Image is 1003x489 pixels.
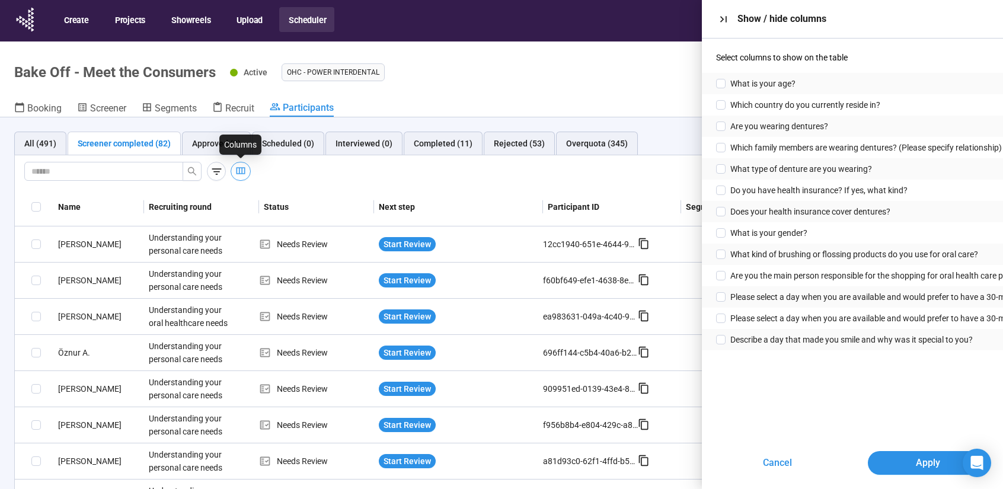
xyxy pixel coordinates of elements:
[106,7,154,32] button: Projects
[379,346,436,360] button: Start Review
[717,451,838,475] button: Cancel
[77,101,126,117] a: Screener
[142,101,197,117] a: Segments
[287,66,379,78] span: OHC - Power Interdental
[14,101,62,117] a: Booking
[543,310,638,323] div: ea983631-049a-4c40-9d69-ad4626513704
[27,103,62,114] span: Booking
[963,449,991,477] div: Open Intercom Messenger
[144,443,233,479] div: Understanding your personal care needs
[259,238,374,251] div: Needs Review
[543,188,681,226] th: Participant ID
[336,137,392,150] div: Interviewed (0)
[144,263,233,298] div: Understanding your personal care needs
[259,274,374,287] div: Needs Review
[374,188,543,226] th: Next step
[192,137,241,150] div: Approved (0)
[53,238,144,251] div: [PERSON_NAME]
[270,101,334,117] a: Participants
[543,346,638,359] div: 696ff144-c5b4-40a6-b23c-0e700ad5914b
[55,7,97,32] button: Create
[763,455,792,470] span: Cancel
[730,98,880,111] span: Which country do you currently reside in?
[144,299,233,334] div: Understanding your oral healthcare needs
[379,454,436,468] button: Start Review
[379,309,436,324] button: Start Review
[53,418,144,432] div: [PERSON_NAME]
[730,120,828,133] span: Are you wearing dentures?
[259,310,374,323] div: Needs Review
[14,64,216,81] h1: Bake Off - Meet the Consumers
[566,137,628,150] div: Overquota (345)
[384,310,431,323] span: Start Review
[144,335,233,370] div: Understanding your personal care needs
[868,451,988,475] button: Apply
[187,167,197,176] span: search
[53,455,144,468] div: [PERSON_NAME]
[24,137,56,150] div: All (491)
[384,346,431,359] span: Start Review
[730,226,807,239] span: What is your gender?
[730,141,1002,154] span: Which family members are wearing dentures? (Please specify relationship)
[730,184,908,197] span: Do you have health insurance? If yes, what kind?
[183,162,202,181] button: search
[162,7,219,32] button: Showreels
[144,226,233,262] div: Understanding your personal care needs
[543,418,638,432] div: f956b8b4-e804-429c-a88d-a46b9f86f05f
[144,371,233,407] div: Understanding your personal care needs
[730,205,890,218] span: Does your health insurance cover dentures?
[225,103,254,114] span: Recruit
[259,188,374,226] th: Status
[379,418,436,432] button: Start Review
[543,238,638,251] div: 12cc1940-651e-4644-9394-3f4887b08bcb
[144,407,233,443] div: Understanding your personal care needs
[259,382,374,395] div: Needs Review
[244,68,267,77] span: Active
[681,188,835,226] th: Segments
[384,418,431,432] span: Start Review
[53,274,144,287] div: [PERSON_NAME]
[259,455,374,468] div: Needs Review
[155,103,197,114] span: Segments
[730,162,872,175] span: What type of denture are you wearing?
[78,137,171,150] div: Screener completed (82)
[379,382,436,396] button: Start Review
[279,7,334,32] button: Scheduler
[730,333,973,346] span: Describe a day that made you smile and why was it special to you?
[262,137,314,150] div: Scheduled (0)
[494,137,545,150] div: Rejected (53)
[543,455,638,468] div: a81d93c0-62f1-4ffd-b595-270a51b0fe81
[379,237,436,251] button: Start Review
[384,238,431,251] span: Start Review
[384,274,431,287] span: Start Review
[379,273,436,287] button: Start Review
[212,101,254,117] a: Recruit
[737,12,984,26] div: Show / hide columns
[283,102,334,113] span: Participants
[384,455,431,468] span: Start Review
[53,346,144,359] div: Öznur A.
[414,137,472,150] div: Completed (11)
[384,382,431,395] span: Start Review
[53,310,144,323] div: [PERSON_NAME]
[53,382,144,395] div: [PERSON_NAME]
[227,7,271,32] button: Upload
[53,188,144,226] th: Name
[730,77,796,90] span: What is your age?
[259,346,374,359] div: Needs Review
[716,53,989,62] div: Select columns to show on the table
[916,455,940,470] span: Apply
[259,418,374,432] div: Needs Review
[90,103,126,114] span: Screener
[543,274,638,287] div: f60bf649-efe1-4638-8e40-67b145ec02f0
[730,248,978,261] span: What kind of brushing or flossing products do you use for oral care?
[219,135,261,155] div: Columns
[144,188,259,226] th: Recruiting round
[543,382,638,395] div: 909951ed-0139-43e4-88db-cf5f98d395c2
